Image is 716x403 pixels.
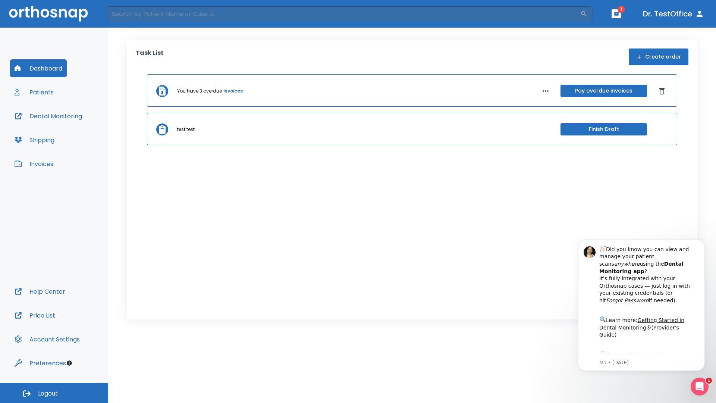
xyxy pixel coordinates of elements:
[706,378,712,384] span: 1
[177,126,195,133] p: test test
[691,378,709,396] iframe: Intercom live chat
[560,123,647,135] button: Finish Draft
[126,12,132,18] button: Dismiss notification
[10,59,67,77] button: Dashboard
[656,85,668,97] button: Dismiss
[10,107,87,125] button: Dental Monitoring
[38,390,58,398] span: Logout
[32,119,99,132] a: App Store
[32,126,126,133] p: Message from Ma, sent 5w ago
[9,6,88,21] img: Orthosnap
[107,6,580,21] input: Search by Patient Name or Case #
[10,354,70,372] button: Preferences
[10,330,84,348] button: Account Settings
[10,83,58,101] button: Patients
[10,131,59,149] button: Shipping
[136,49,164,65] p: Task List
[10,155,58,173] button: Invoices
[177,88,222,94] p: You have 3 overdue
[560,85,647,97] button: Pay overdue invoices
[567,233,716,375] iframe: Intercom notifications message
[66,360,73,366] div: Tooltip anchor
[618,6,625,13] span: 1
[223,88,243,94] a: invoices
[640,7,707,21] button: Dr. TestOffice
[629,49,688,65] button: Create order
[10,282,70,300] button: Help Center
[32,117,126,155] div: Download the app: | ​ Let us know if you need help getting started!
[10,306,60,324] button: Price List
